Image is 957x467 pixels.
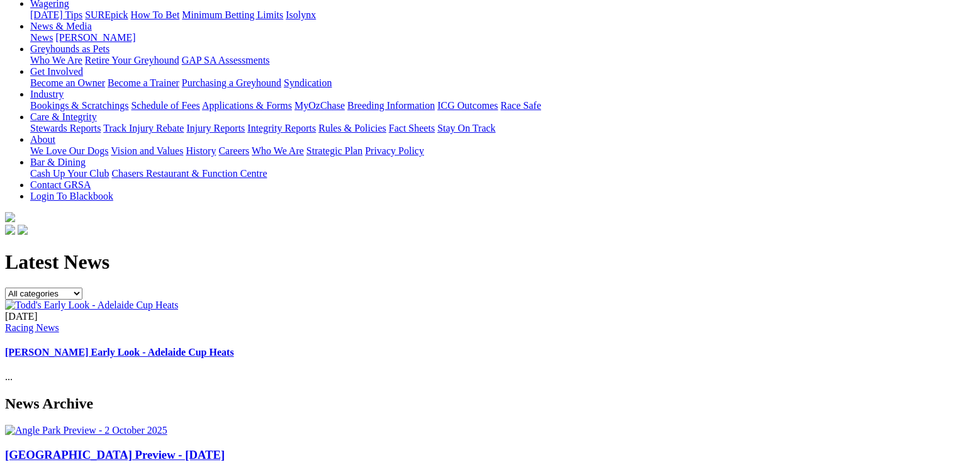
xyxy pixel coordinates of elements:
[186,145,216,156] a: History
[318,123,386,133] a: Rules & Policies
[186,123,245,133] a: Injury Reports
[18,225,28,235] img: twitter.svg
[286,9,316,20] a: Isolynx
[30,9,82,20] a: [DATE] Tips
[30,191,113,201] a: Login To Blackbook
[5,347,234,357] a: [PERSON_NAME] Early Look - Adelaide Cup Heats
[103,123,184,133] a: Track Injury Rebate
[202,100,292,111] a: Applications & Forms
[284,77,332,88] a: Syndication
[108,77,179,88] a: Become a Trainer
[30,168,952,179] div: Bar & Dining
[30,9,952,21] div: Wagering
[5,395,952,412] h2: News Archive
[5,300,178,311] img: Todd's Early Look - Adelaide Cup Heats
[347,100,435,111] a: Breeding Information
[55,32,135,43] a: [PERSON_NAME]
[111,168,267,179] a: Chasers Restaurant & Function Centre
[30,123,952,134] div: Care & Integrity
[30,145,108,156] a: We Love Our Dogs
[5,311,952,383] div: ...
[131,9,180,20] a: How To Bet
[306,145,362,156] a: Strategic Plan
[30,32,53,43] a: News
[437,100,498,111] a: ICG Outcomes
[182,55,270,65] a: GAP SA Assessments
[500,100,540,111] a: Race Safe
[85,55,179,65] a: Retire Your Greyhound
[30,111,97,122] a: Care & Integrity
[30,77,952,89] div: Get Involved
[30,43,109,54] a: Greyhounds as Pets
[5,311,38,322] span: [DATE]
[30,66,83,77] a: Get Involved
[30,168,109,179] a: Cash Up Your Club
[5,425,167,436] img: Angle Park Preview - 2 October 2025
[30,100,952,111] div: Industry
[30,21,92,31] a: News & Media
[30,100,128,111] a: Bookings & Scratchings
[437,123,495,133] a: Stay On Track
[182,77,281,88] a: Purchasing a Greyhound
[294,100,345,111] a: MyOzChase
[131,100,199,111] a: Schedule of Fees
[30,77,105,88] a: Become an Owner
[5,225,15,235] img: facebook.svg
[30,55,952,66] div: Greyhounds as Pets
[30,145,952,157] div: About
[30,179,91,190] a: Contact GRSA
[30,123,101,133] a: Stewards Reports
[30,134,55,145] a: About
[365,145,424,156] a: Privacy Policy
[85,9,128,20] a: SUREpick
[5,212,15,222] img: logo-grsa-white.png
[5,322,59,333] a: Racing News
[218,145,249,156] a: Careers
[111,145,183,156] a: Vision and Values
[5,250,952,274] h1: Latest News
[247,123,316,133] a: Integrity Reports
[30,157,86,167] a: Bar & Dining
[30,55,82,65] a: Who We Are
[252,145,304,156] a: Who We Are
[182,9,283,20] a: Minimum Betting Limits
[5,448,225,461] a: [GEOGRAPHIC_DATA] Preview - [DATE]
[30,89,64,99] a: Industry
[30,32,952,43] div: News & Media
[389,123,435,133] a: Fact Sheets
